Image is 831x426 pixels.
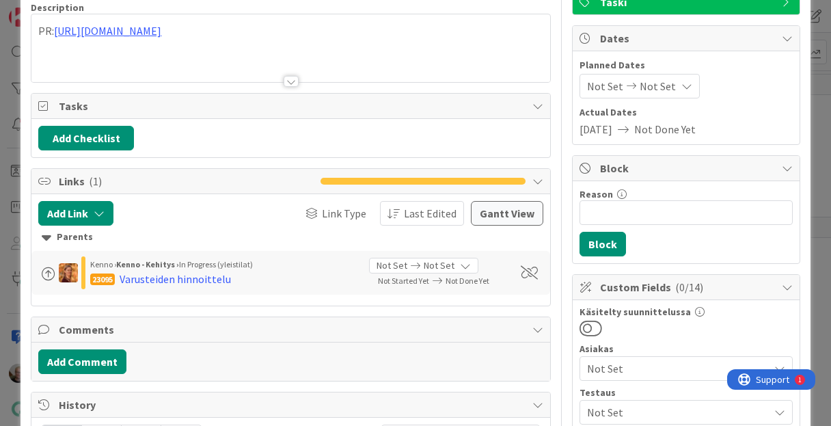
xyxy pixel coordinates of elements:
[54,24,161,38] a: [URL][DOMAIN_NAME]
[59,98,525,114] span: Tasks
[59,173,313,189] span: Links
[580,307,793,317] div: Käsitelty suunnittelussa
[377,258,407,273] span: Not Set
[580,232,626,256] button: Block
[580,188,613,200] label: Reason
[580,58,793,72] span: Planned Dates
[580,388,793,397] div: Testaus
[380,201,464,226] button: Last Edited
[38,126,134,150] button: Add Checklist
[90,259,116,269] span: Kenno ›
[675,280,703,294] span: ( 0/14 )
[179,259,253,269] span: In Progress (yleistilat)
[600,30,775,46] span: Dates
[89,174,102,188] span: ( 1 )
[59,397,525,413] span: History
[587,404,769,421] span: Not Set
[31,1,84,14] span: Description
[42,230,539,245] div: Parents
[29,2,62,18] span: Support
[90,274,115,285] div: 23095
[471,201,543,226] button: Gantt View
[322,205,366,222] span: Link Type
[587,78,623,94] span: Not Set
[600,279,775,295] span: Custom Fields
[378,276,429,286] span: Not Started Yet
[120,271,231,287] div: Varusteiden hinnoittelu
[640,78,676,94] span: Not Set
[446,276,489,286] span: Not Done Yet
[59,321,525,338] span: Comments
[634,121,696,137] span: Not Done Yet
[600,160,775,176] span: Block
[580,344,793,354] div: Asiakas
[116,259,179,269] b: Kenno - Kehitys ›
[404,205,457,222] span: Last Edited
[38,201,113,226] button: Add Link
[59,263,78,282] img: TL
[424,258,454,273] span: Not Set
[580,105,793,120] span: Actual Dates
[580,121,612,137] span: [DATE]
[587,360,769,377] span: Not Set
[38,349,126,374] button: Add Comment
[71,5,74,16] div: 1
[38,23,543,39] p: PR:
